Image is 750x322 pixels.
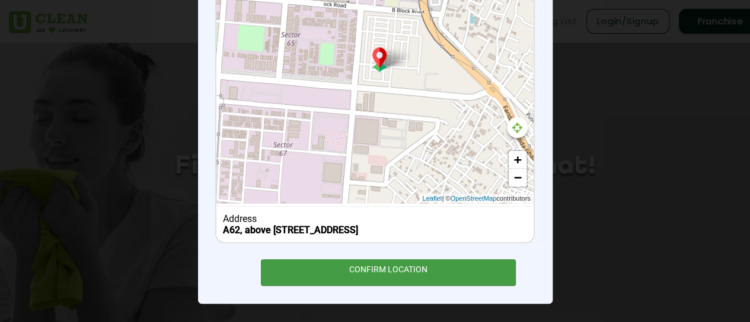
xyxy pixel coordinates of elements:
b: A62, above [STREET_ADDRESS] [223,224,358,236]
div: CONFIRM LOCATION [261,259,516,286]
div: | © contributors [419,194,533,204]
div: Address [223,213,527,224]
a: Zoom in [509,151,526,169]
a: Leaflet [422,194,442,204]
a: Zoom out [509,169,526,186]
a: OpenStreetMap [450,194,496,204]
